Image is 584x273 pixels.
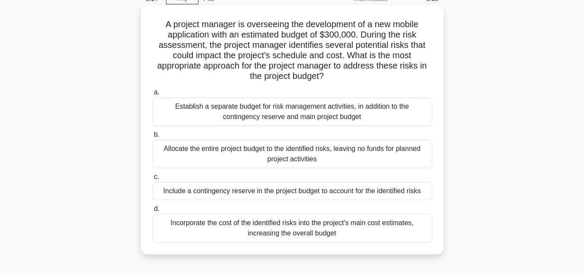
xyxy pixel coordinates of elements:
[152,182,432,200] div: Include a contingency reserve in the project budget to account for the identified risks
[154,173,159,180] span: c.
[154,205,160,212] span: d.
[151,19,433,82] h5: A project manager is overseeing the development of a new mobile application with an estimated bud...
[152,140,432,168] div: Allocate the entire project budget to the identified risks, leaving no funds for planned project ...
[154,88,160,96] span: a.
[154,131,160,138] span: b.
[152,97,432,126] div: Establish a separate budget for risk management activities, in addition to the contingency reserv...
[152,214,432,242] div: Incorporate the cost of the identified risks into the project's main cost estimates, increasing t...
